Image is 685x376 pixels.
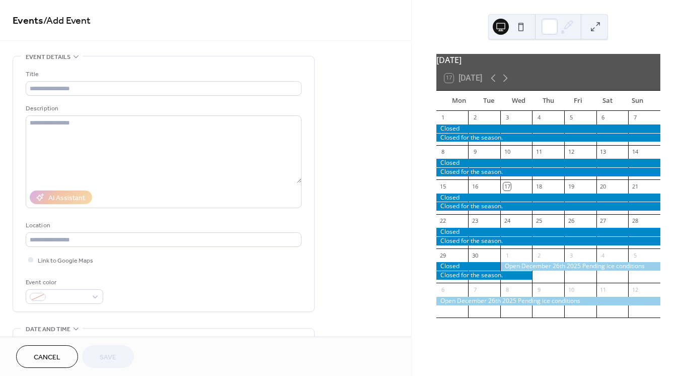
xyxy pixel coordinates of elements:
[439,252,447,259] div: 29
[599,182,607,190] div: 20
[567,252,575,259] div: 3
[26,52,70,62] span: Event details
[503,148,511,156] div: 10
[535,252,543,259] div: 2
[567,114,575,121] div: 5
[503,114,511,121] div: 3
[436,237,660,245] div: Closed for the season.
[500,262,660,271] div: Open December 26th 2025 Pending ice conditions
[436,134,660,142] div: Closed for the season.
[599,114,607,121] div: 6
[631,286,639,293] div: 12
[436,228,660,236] div: Closed
[567,286,575,293] div: 10
[535,114,543,121] div: 4
[439,217,447,225] div: 22
[631,182,639,190] div: 21
[26,324,70,335] span: Date and time
[436,159,660,167] div: Closed
[503,286,511,293] div: 8
[436,124,660,133] div: Closed
[16,345,78,368] button: Cancel
[631,217,639,225] div: 28
[439,182,447,190] div: 15
[503,182,511,190] div: 17
[503,217,511,225] div: 24
[439,114,447,121] div: 1
[471,252,479,259] div: 30
[631,148,639,156] div: 14
[471,114,479,121] div: 2
[436,194,660,202] div: Closed
[436,202,660,211] div: Closed for the season.
[535,182,543,190] div: 18
[471,148,479,156] div: 9
[34,352,60,363] span: Cancel
[436,168,660,176] div: Closed for the season.
[623,91,652,111] div: Sun
[474,91,504,111] div: Tue
[436,297,660,305] div: Open December 26th 2025 Pending ice conditions
[26,220,299,231] div: Location
[436,54,660,66] div: [DATE]
[43,11,91,31] span: / Add Event
[26,103,299,114] div: Description
[567,217,575,225] div: 26
[631,114,639,121] div: 7
[534,91,563,111] div: Thu
[563,91,593,111] div: Fri
[471,217,479,225] div: 23
[599,286,607,293] div: 11
[471,182,479,190] div: 16
[504,91,534,111] div: Wed
[503,252,511,259] div: 1
[599,148,607,156] div: 13
[631,252,639,259] div: 5
[593,91,623,111] div: Sat
[535,217,543,225] div: 25
[444,91,474,111] div: Mon
[436,262,500,271] div: Closed
[439,148,447,156] div: 8
[439,286,447,293] div: 6
[567,182,575,190] div: 19
[38,256,93,266] span: Link to Google Maps
[535,148,543,156] div: 11
[535,286,543,293] div: 9
[26,69,299,80] div: Title
[26,277,101,288] div: Event color
[471,286,479,293] div: 7
[436,271,532,280] div: Closed for the season.
[599,217,607,225] div: 27
[567,148,575,156] div: 12
[13,11,43,31] a: Events
[599,252,607,259] div: 4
